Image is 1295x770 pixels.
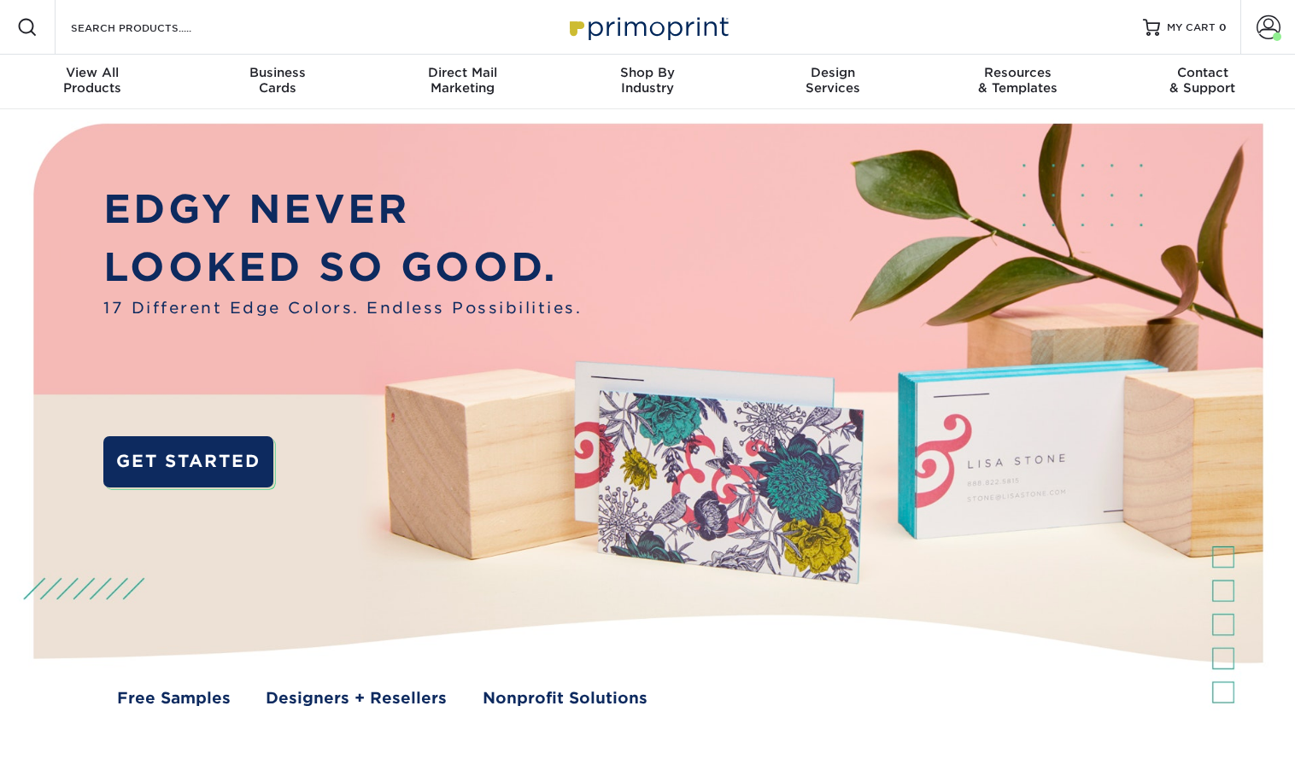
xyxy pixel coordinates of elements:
[1110,65,1295,96] div: & Support
[103,296,582,319] span: 17 Different Edge Colors. Endless Possibilities.
[1219,21,1227,33] span: 0
[185,55,371,109] a: BusinessCards
[185,65,371,96] div: Cards
[483,686,647,709] a: Nonprofit Solutions
[185,65,371,80] span: Business
[1110,65,1295,80] span: Contact
[740,55,925,109] a: DesignServices
[555,65,741,80] span: Shop By
[370,65,555,96] div: Marketing
[103,180,582,238] p: EDGY NEVER
[555,65,741,96] div: Industry
[740,65,925,80] span: Design
[103,436,273,487] a: GET STARTED
[117,686,231,709] a: Free Samples
[555,55,741,109] a: Shop ByIndustry
[925,65,1110,96] div: & Templates
[925,65,1110,80] span: Resources
[1110,55,1295,109] a: Contact& Support
[1167,20,1216,35] span: MY CART
[266,686,447,709] a: Designers + Resellers
[740,65,925,96] div: Services
[562,9,733,45] img: Primoprint
[370,65,555,80] span: Direct Mail
[925,55,1110,109] a: Resources& Templates
[370,55,555,109] a: Direct MailMarketing
[103,238,582,296] p: LOOKED SO GOOD.
[69,17,236,38] input: SEARCH PRODUCTS.....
